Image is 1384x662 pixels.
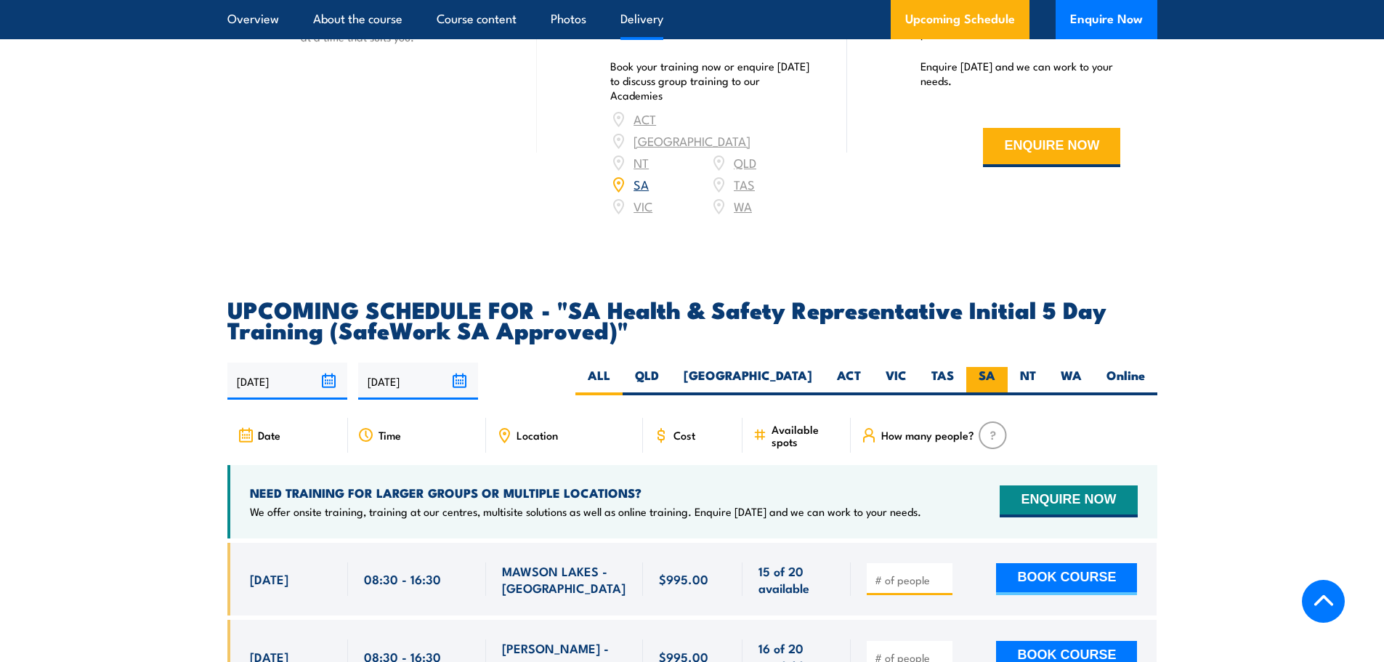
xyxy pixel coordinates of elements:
[825,367,873,395] label: ACT
[250,485,921,501] h4: NEED TRAINING FOR LARGER GROUPS OR MULTIPLE LOCATIONS?
[873,367,919,395] label: VIC
[659,570,708,587] span: $995.00
[575,367,623,395] label: ALL
[227,363,347,400] input: From date
[358,363,478,400] input: To date
[996,563,1137,595] button: BOOK COURSE
[920,59,1121,88] p: Enquire [DATE] and we can work to your needs.
[364,570,441,587] span: 08:30 - 16:30
[671,367,825,395] label: [GEOGRAPHIC_DATA]
[502,562,627,597] span: MAWSON LAKES - [GEOGRAPHIC_DATA]
[758,562,835,597] span: 15 of 20 available
[379,429,401,441] span: Time
[227,299,1157,339] h2: UPCOMING SCHEDULE FOR - "SA Health & Safety Representative Initial 5 Day Training (SafeWork SA Ap...
[966,367,1008,395] label: SA
[1094,367,1157,395] label: Online
[983,128,1120,167] button: ENQUIRE NOW
[1000,485,1137,517] button: ENQUIRE NOW
[875,573,947,587] input: # of people
[623,367,671,395] label: QLD
[772,423,841,448] span: Available spots
[250,504,921,519] p: We offer onsite training, training at our centres, multisite solutions as well as online training...
[250,570,288,587] span: [DATE]
[517,429,558,441] span: Location
[634,175,649,193] a: SA
[919,367,966,395] label: TAS
[1048,367,1094,395] label: WA
[881,429,974,441] span: How many people?
[1008,367,1048,395] label: NT
[258,429,280,441] span: Date
[610,59,811,102] p: Book your training now or enquire [DATE] to discuss group training to our Academies
[673,429,695,441] span: Cost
